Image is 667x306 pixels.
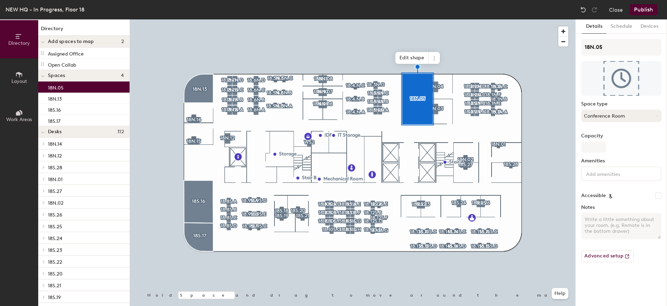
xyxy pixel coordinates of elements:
[48,153,62,159] span: 18N.12
[8,40,30,46] span: Directory
[48,177,63,182] span: 18N.01
[48,283,61,289] span: 18S.21
[580,6,587,13] img: Undo
[630,4,657,15] button: Publish
[48,188,62,194] span: 18S.27
[581,158,661,164] label: Amenities
[581,250,634,262] button: Advanced setup
[48,116,60,124] p: 18S.17
[121,39,124,44] span: 2
[48,83,64,91] p: 18N.05
[581,101,661,107] label: Space type
[581,193,606,198] label: Accessible
[552,288,568,299] button: Help
[48,271,63,277] span: 18S.20
[581,133,661,139] label: Capacity
[591,6,598,13] img: Redo
[581,110,661,122] button: Conference Room
[48,60,76,68] p: Open Collab
[48,129,61,135] span: Desks
[48,200,64,206] span: 18N.02
[48,259,62,265] span: 18S.22
[48,94,62,102] p: 18N.13
[636,19,662,34] button: Devices
[585,169,647,178] input: Add amenities
[117,129,124,135] span: 112
[121,73,124,78] span: 4
[48,39,94,44] span: Add spaces to map
[6,5,84,14] div: NEW HQ - In Progress, Floor 18
[48,49,84,57] p: Assigned Office
[609,4,623,15] button: Close
[581,205,661,210] label: Notes
[6,117,32,122] span: Work Areas
[48,105,61,113] p: 18S.16
[395,52,429,64] span: Edit shape
[38,25,130,36] h1: Directory
[48,295,61,300] span: 18S.19
[48,141,62,147] span: 18N.14
[607,19,636,34] button: Schedule
[48,224,62,230] span: 18S.25
[11,78,27,84] span: Layout
[48,73,65,78] span: Spaces
[48,212,62,218] span: 18S.26
[581,61,661,96] img: The space named 18N.05
[48,165,62,171] span: 18S.28
[48,236,62,241] span: 18S.24
[582,19,607,34] button: Details
[48,247,62,253] span: 18S.23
